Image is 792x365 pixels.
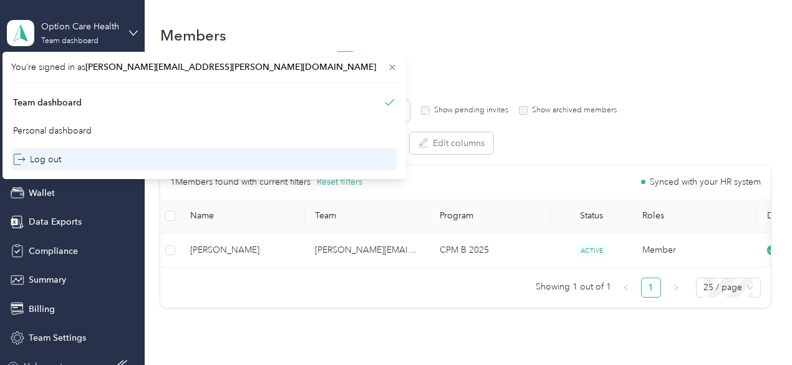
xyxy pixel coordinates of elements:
[29,245,78,258] span: Compliance
[410,132,493,154] button: Edit columns
[430,199,551,233] th: Program
[632,233,757,268] td: Member
[337,51,354,60] span: NEW
[616,278,636,298] button: left
[41,20,119,33] div: Option Care Health
[666,278,686,298] button: right
[641,278,661,298] li: 1
[317,175,362,189] button: Reset filters
[696,278,761,298] div: Page Size
[430,105,508,116] label: Show pending invites
[622,284,630,291] span: left
[11,61,397,74] span: You’re signed in as
[190,243,295,257] span: [PERSON_NAME]
[551,199,632,233] th: Status
[528,105,617,116] label: Show archived members
[642,278,660,297] a: 1
[160,29,226,42] h1: Members
[180,199,305,233] th: Name
[616,278,636,298] li: Previous Page
[650,178,761,187] span: Synced with your HR system
[13,124,92,137] div: Personal dashboard
[703,278,753,297] span: 25 / page
[29,303,55,316] span: Billing
[672,284,680,291] span: right
[85,62,376,72] span: [PERSON_NAME][EMAIL_ADDRESS][PERSON_NAME][DOMAIN_NAME]
[190,210,295,221] span: Name
[722,295,792,365] iframe: Everlance-gr Chat Button Frame
[41,37,99,45] div: Team dashboard
[13,153,61,166] div: Log out
[305,233,430,268] td: denise.cipolla@optioncare.com
[536,278,611,296] span: Showing 1 out of 1
[576,244,607,257] span: ACTIVE
[170,175,311,189] p: 1 Members found with current filters
[13,96,82,109] div: Team dashboard
[29,187,55,200] span: Wallet
[29,273,66,286] span: Summary
[632,199,757,233] th: Roles
[305,199,430,233] th: Team
[180,233,305,268] td: Randal Miranda
[666,278,686,298] li: Next Page
[29,215,82,228] span: Data Exports
[430,233,551,268] td: CPM B 2025
[29,331,86,344] span: Team Settings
